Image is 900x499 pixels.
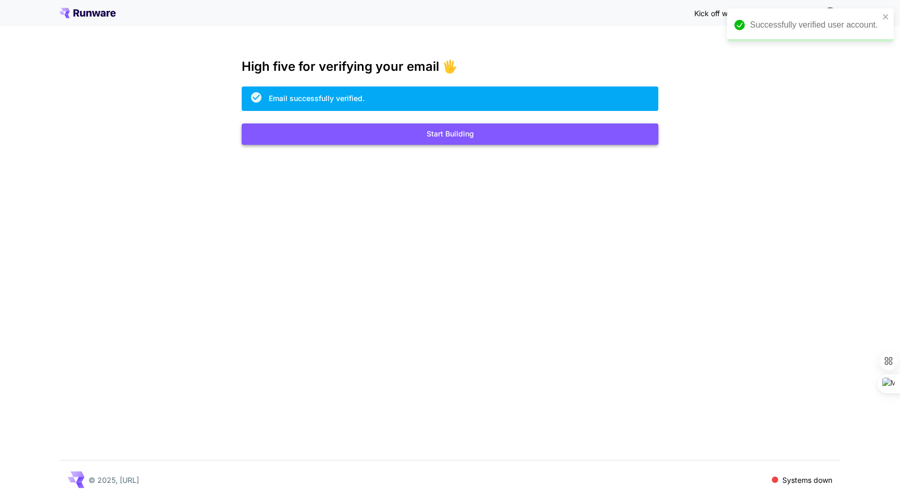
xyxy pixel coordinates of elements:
button: close [882,13,890,21]
h3: High five for verifying your email 🖐️ [242,59,658,74]
button: Start Building [242,123,658,145]
p: © 2025, [URL] [89,475,139,485]
p: Systems down [782,475,832,485]
iframe: Chat Widget [848,449,900,499]
button: In order to qualify for free credit, you need to sign up with a business email address and click ... [820,2,841,23]
div: Successfully verified user account. [750,19,879,31]
div: Email successfully verified. [269,93,365,104]
span: Kick off with [694,9,736,18]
